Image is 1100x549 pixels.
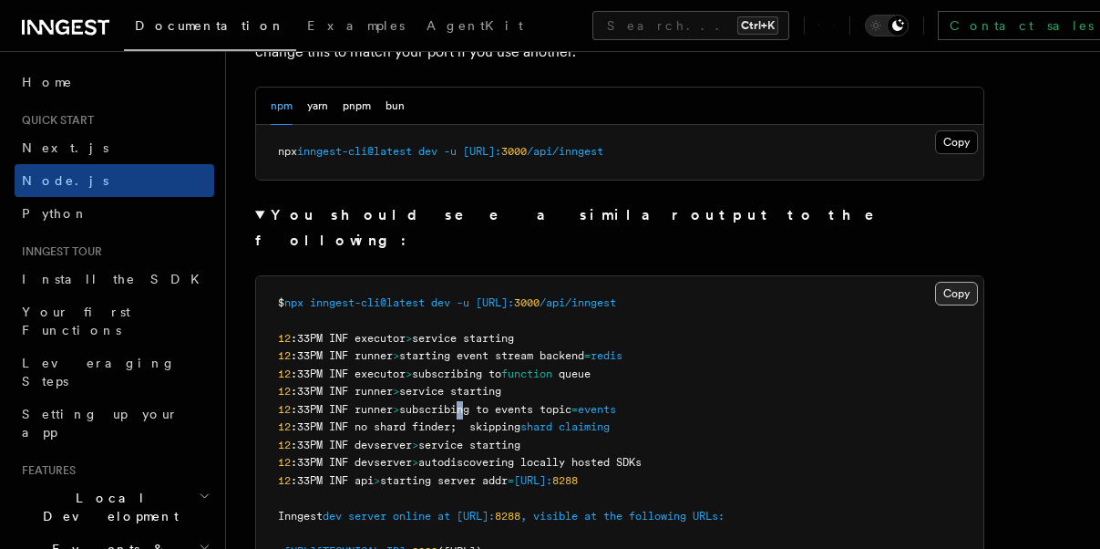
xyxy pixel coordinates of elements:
[399,349,584,362] span: starting event stream backend
[22,206,88,221] span: Python
[255,206,900,249] strong: You should see a similar output to the following:
[278,420,291,433] span: 12
[457,510,495,523] span: [URL]:
[514,296,540,309] span: 3000
[412,332,514,345] span: service starting
[418,456,642,469] span: autodiscovering locally hosted SDKs
[416,5,534,49] a: AgentKit
[278,145,297,158] span: npx
[393,403,399,416] span: >
[22,407,179,440] span: Setting up your app
[278,368,291,380] span: 12
[278,349,291,362] span: 12
[412,439,418,451] span: >
[15,347,214,398] a: Leveraging Steps
[291,420,520,433] span: :33PM INF no shard finder; skipping
[592,11,789,40] button: Search...Ctrl+K
[271,88,293,125] button: npm
[255,202,984,254] summary: You should see a similar output to the following:
[284,296,303,309] span: npx
[15,398,214,449] a: Setting up your app
[457,296,469,309] span: -u
[291,474,374,487] span: :33PM INF api
[559,420,610,433] span: claiming
[278,439,291,451] span: 12
[291,368,406,380] span: :33PM INF executor
[22,305,130,337] span: Your first Functions
[278,510,323,523] span: Inngest
[310,296,425,309] span: inngest-cli@latest
[412,456,418,469] span: >
[22,73,73,91] span: Home
[399,385,501,398] span: service starting
[578,403,616,416] span: events
[348,510,386,523] span: server
[278,296,284,309] span: $
[552,474,578,487] span: 8288
[629,510,686,523] span: following
[540,296,616,309] span: /api/inngest
[15,489,199,525] span: Local Development
[323,510,342,523] span: dev
[386,88,405,125] button: bun
[399,403,571,416] span: subscribing to events topic
[15,244,102,259] span: Inngest tour
[514,474,552,487] span: [URL]:
[865,15,909,36] button: Toggle dark mode
[291,403,393,416] span: :33PM INF runner
[374,474,380,487] span: >
[406,368,412,380] span: >
[495,510,520,523] span: 8288
[15,263,214,295] a: Install the SDK
[501,368,552,380] span: function
[15,113,94,128] span: Quick start
[291,332,406,345] span: :33PM INF executor
[437,510,450,523] span: at
[520,420,552,433] span: shard
[935,282,978,306] button: Copy
[693,510,725,523] span: URLs:
[291,439,412,451] span: :33PM INF devserver
[291,385,393,398] span: :33PM INF runner
[297,145,412,158] span: inngest-cli@latest
[343,88,371,125] button: pnpm
[737,16,778,35] kbd: Ctrl+K
[406,332,412,345] span: >
[15,295,214,347] a: Your first Functions
[527,145,603,158] span: /api/inngest
[22,140,108,155] span: Next.js
[278,474,291,487] span: 12
[307,88,328,125] button: yarn
[591,349,622,362] span: redis
[291,456,412,469] span: :33PM INF devserver
[584,510,597,523] span: at
[15,131,214,164] a: Next.js
[296,5,416,49] a: Examples
[15,164,214,197] a: Node.js
[380,474,508,487] span: starting server addr
[571,403,578,416] span: =
[508,474,514,487] span: =
[431,296,450,309] span: dev
[135,18,285,33] span: Documentation
[278,403,291,416] span: 12
[291,349,393,362] span: :33PM INF runner
[15,482,214,533] button: Local Development
[22,272,211,286] span: Install the SDK
[520,510,527,523] span: ,
[444,145,457,158] span: -u
[15,197,214,230] a: Python
[393,349,399,362] span: >
[278,456,291,469] span: 12
[22,173,108,188] span: Node.js
[427,18,523,33] span: AgentKit
[393,510,431,523] span: online
[412,368,501,380] span: subscribing to
[418,145,437,158] span: dev
[393,385,399,398] span: >
[15,66,214,98] a: Home
[584,349,591,362] span: =
[559,368,591,380] span: queue
[418,439,520,451] span: service starting
[278,385,291,398] span: 12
